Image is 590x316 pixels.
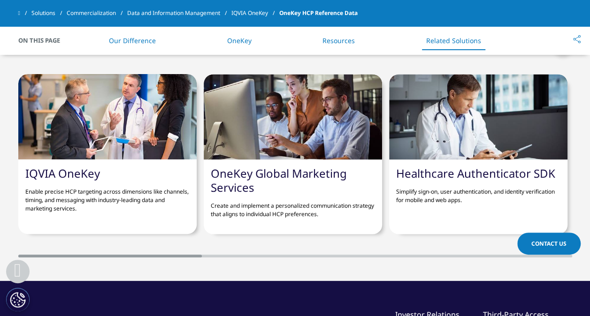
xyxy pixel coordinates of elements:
p: Simplify sign-on, user authentication, and identity verification for mobile and web apps. [396,181,560,204]
p: Enable precise HCP targeting across dimensions like channels, timing, and messaging with industry... [25,181,190,213]
a: Commercialization [67,5,127,22]
button: Cookies Settings [6,288,30,311]
a: Data and Information Management [127,5,231,22]
p: Create and implement a personalized communication strategy that aligns to individual HCP preferen... [211,195,375,218]
a: OneKey [227,36,252,45]
a: Contact Us [517,233,581,255]
a: Healthcare Authenticator SDK [396,166,555,181]
a: Related Solutions [426,36,481,45]
span: Contact Us [531,240,567,248]
a: IQVIA OneKey [25,166,100,181]
a: Resources [322,36,355,45]
a: OneKey Global Marketing Services [211,166,347,195]
a: Our Difference [109,36,156,45]
a: Solutions [31,5,67,22]
span: On This Page [18,36,70,45]
a: IQVIA OneKey [231,5,279,22]
span: OneKey HCP Reference Data [279,5,358,22]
